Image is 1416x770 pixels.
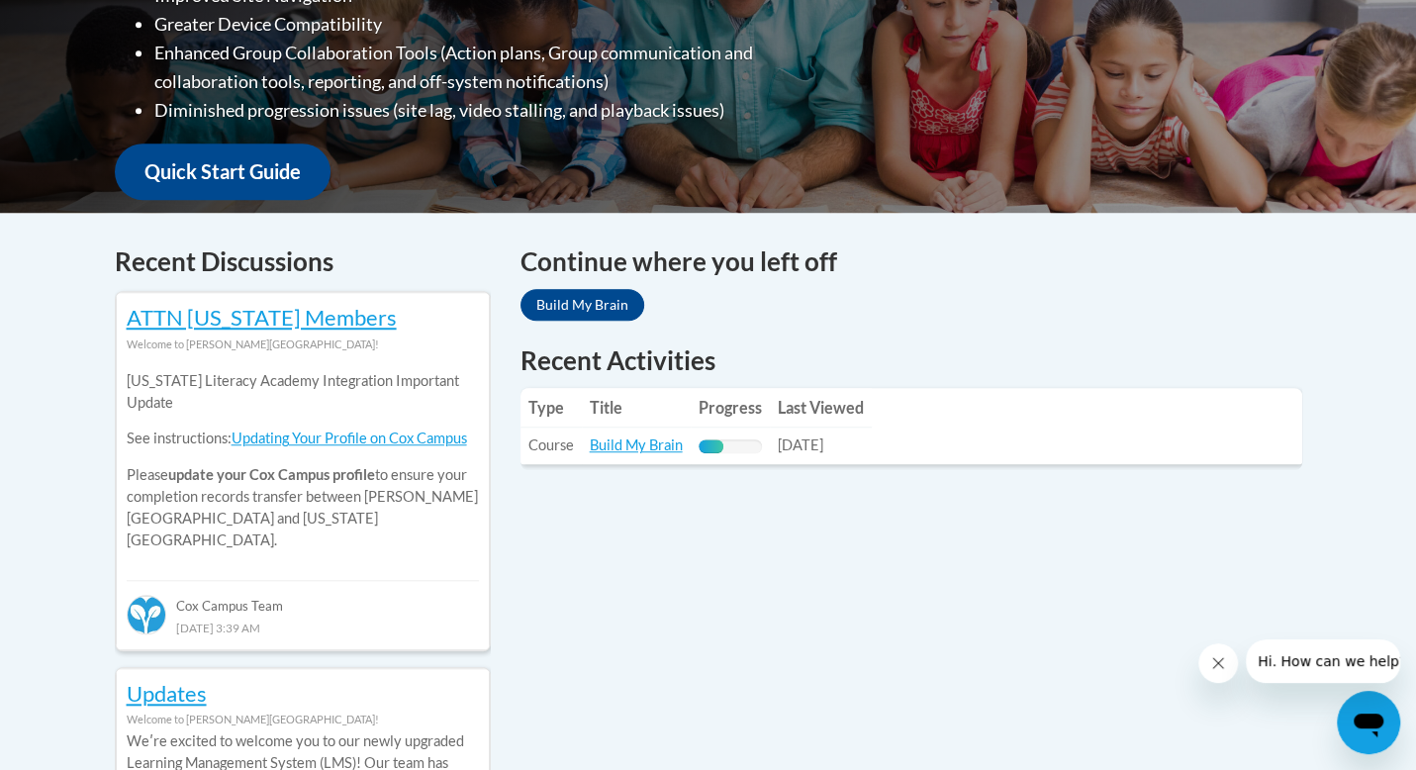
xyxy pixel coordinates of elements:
li: Greater Device Compatibility [154,10,832,39]
iframe: Message from company [1246,639,1400,683]
div: [DATE] 3:39 AM [127,617,479,638]
th: Type [520,388,582,428]
p: [US_STATE] Literacy Academy Integration Important Update [127,370,479,414]
iframe: Button to launch messaging window [1337,691,1400,754]
a: Quick Start Guide [115,144,330,200]
th: Last Viewed [770,388,872,428]
a: Updates [127,680,207,707]
th: Title [582,388,691,428]
div: Welcome to [PERSON_NAME][GEOGRAPHIC_DATA]! [127,334,479,355]
div: Please to ensure your completion records transfer between [PERSON_NAME][GEOGRAPHIC_DATA] and [US_... [127,355,479,566]
div: Cox Campus Team [127,580,479,616]
b: update your Cox Campus profile [168,466,375,483]
a: ATTN [US_STATE] Members [127,304,397,331]
a: Build My Brain [520,289,644,321]
li: Diminished progression issues (site lag, video stalling, and playback issues) [154,96,832,125]
p: See instructions: [127,428,479,449]
h4: Recent Discussions [115,242,491,281]
h4: Continue where you left off [520,242,1302,281]
img: Cox Campus Team [127,595,166,634]
span: [DATE] [778,436,823,453]
iframe: Close message [1198,643,1238,683]
h1: Recent Activities [520,342,1302,378]
div: Progress, % [699,439,724,453]
a: Build My Brain [590,436,683,453]
li: Enhanced Group Collaboration Tools (Action plans, Group communication and collaboration tools, re... [154,39,832,96]
span: Course [528,436,574,453]
span: Hi. How can we help? [12,14,160,30]
div: Welcome to [PERSON_NAME][GEOGRAPHIC_DATA]! [127,709,479,730]
th: Progress [691,388,770,428]
a: Updating Your Profile on Cox Campus [232,430,467,446]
